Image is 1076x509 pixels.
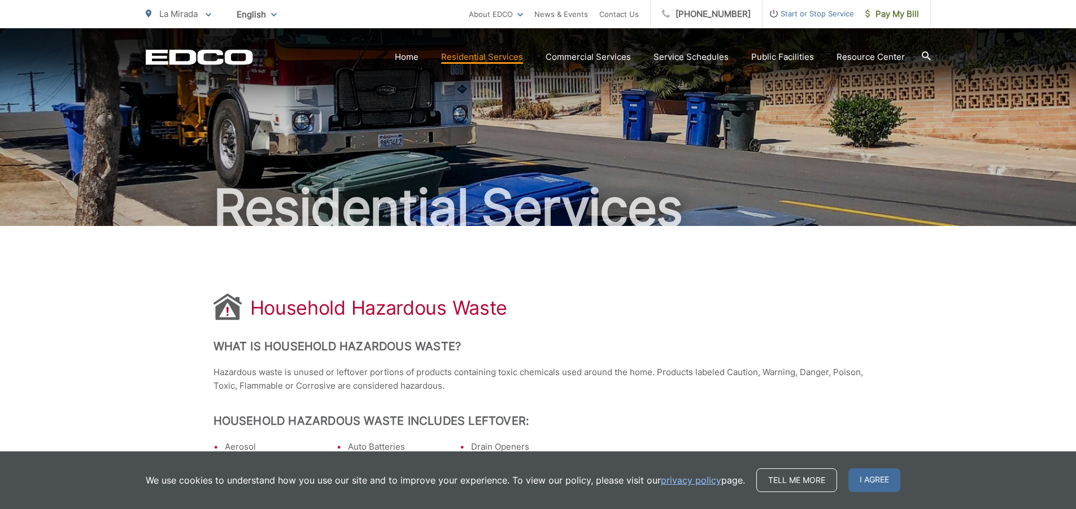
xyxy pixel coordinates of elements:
[214,366,863,393] p: Hazardous waste is unused or leftover portions of products containing toxic chemicals used around...
[146,49,253,65] a: EDCD logo. Return to the homepage.
[837,50,905,64] a: Resource Center
[471,440,566,454] li: Drain Openers
[654,50,729,64] a: Service Schedules
[395,50,419,64] a: Home
[159,8,198,19] span: La Mirada
[225,440,320,454] li: Aerosol
[865,7,919,21] span: Pay My Bill
[546,50,631,64] a: Commercial Services
[599,7,639,21] a: Contact Us
[250,297,508,319] h1: Household Hazardous Waste
[441,50,523,64] a: Residential Services
[146,473,745,487] p: We use cookies to understand how you use our site and to improve your experience. To view our pol...
[534,7,588,21] a: News & Events
[661,473,721,487] a: privacy policy
[228,5,285,24] span: English
[348,440,443,454] li: Auto Batteries
[469,7,523,21] a: About EDCO
[848,468,900,492] span: I agree
[214,414,863,428] h2: Household Hazardous Waste Includes Leftover:
[214,340,863,353] h2: What is Household Hazardous Waste?
[146,180,931,236] h2: Residential Services
[756,468,837,492] a: Tell me more
[751,50,814,64] a: Public Facilities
